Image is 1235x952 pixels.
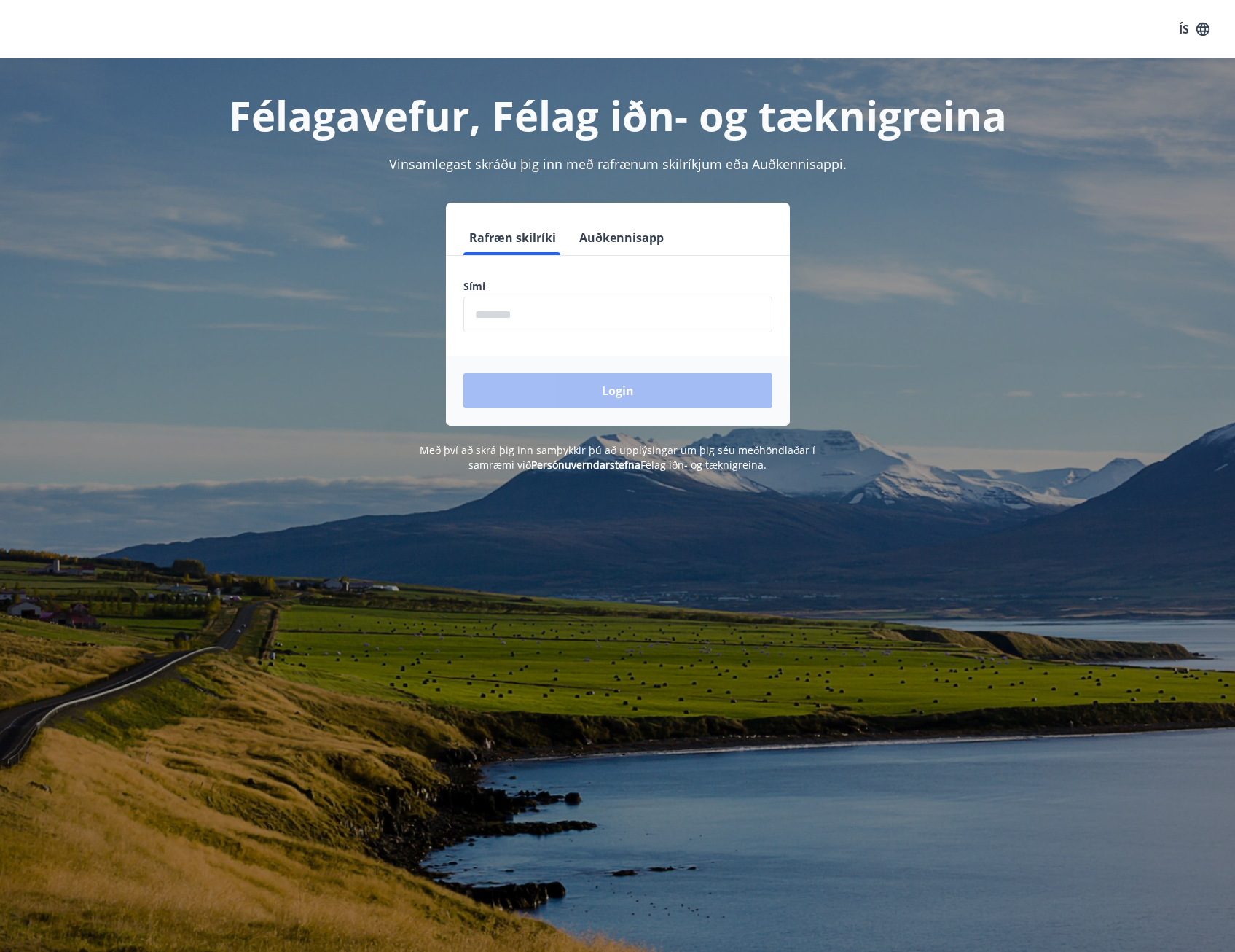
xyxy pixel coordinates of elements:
button: ÍS [1171,16,1218,42]
a: Persónuverndarstefna [531,458,640,472]
button: Rafræn skilríki [463,220,562,255]
h1: Félagavefur, Félag iðn- og tæknigreina [111,87,1125,143]
label: Sími [463,279,772,294]
button: Auðkennisapp [573,220,670,255]
span: Vinsamlegast skráðu þig inn með rafrænum skilríkjum eða Auðkennisappi. [389,155,847,173]
span: Með því að skrá þig inn samþykkir þú að upplýsingar um þig séu meðhöndlaðar í samræmi við Félag i... [420,443,815,472]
